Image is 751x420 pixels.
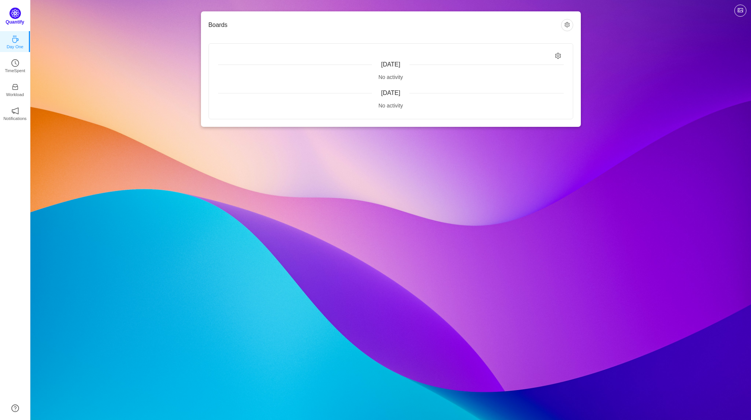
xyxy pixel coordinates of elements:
[11,35,19,43] i: icon: coffee
[11,62,19,69] a: icon: clock-circleTimeSpent
[11,83,19,91] i: icon: inbox
[11,107,19,115] i: icon: notification
[11,59,19,67] i: icon: clock-circle
[9,8,21,19] img: Quantify
[5,67,25,74] p: TimeSpent
[555,53,561,59] i: icon: setting
[11,109,19,117] a: icon: notificationNotifications
[11,85,19,93] a: icon: inboxWorkload
[734,5,746,17] button: icon: picture
[218,102,564,110] div: No activity
[6,19,24,25] p: Quantify
[6,91,24,98] p: Workload
[209,21,561,29] h3: Boards
[11,404,19,412] a: icon: question-circle
[11,38,19,45] a: icon: coffeeDay One
[561,19,573,31] button: icon: setting
[381,61,400,68] span: [DATE]
[6,43,23,50] p: Day One
[381,90,400,96] span: [DATE]
[3,115,27,122] p: Notifications
[218,73,564,81] div: No activity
